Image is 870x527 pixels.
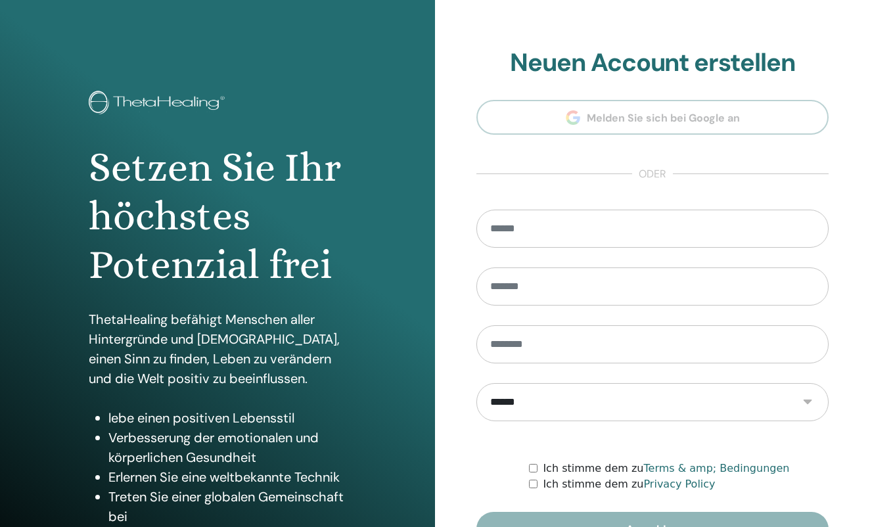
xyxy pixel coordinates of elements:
a: Privacy Policy [644,478,716,490]
li: Verbesserung der emotionalen und körperlichen Gesundheit [108,428,346,467]
li: Erlernen Sie eine weltbekannte Technik [108,467,346,487]
h1: Setzen Sie Ihr höchstes Potenzial frei [89,143,346,290]
li: Treten Sie einer globalen Gemeinschaft bei [108,487,346,526]
h2: Neuen Account erstellen [476,48,829,78]
p: ThetaHealing befähigt Menschen aller Hintergründe und [DEMOGRAPHIC_DATA], einen Sinn zu finden, L... [89,309,346,388]
a: Terms & amp; Bedingungen [644,462,790,474]
span: oder [632,166,673,182]
label: Ich stimme dem zu [543,476,715,492]
li: lebe einen positiven Lebensstil [108,408,346,428]
label: Ich stimme dem zu [543,461,789,476]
